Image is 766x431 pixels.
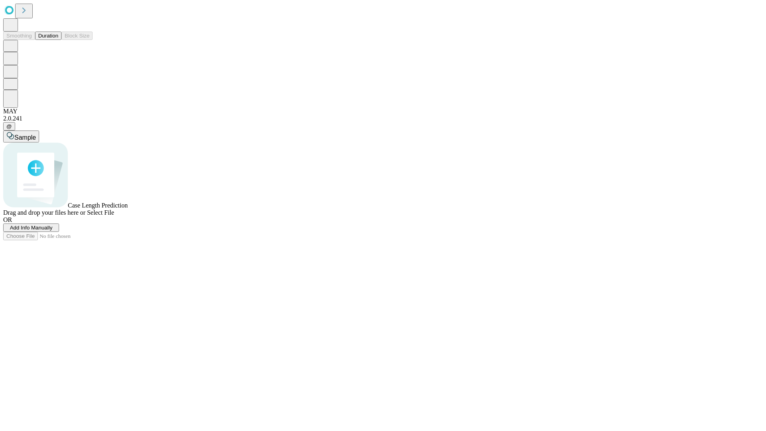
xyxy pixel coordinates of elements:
[3,115,763,122] div: 2.0.241
[14,134,36,141] span: Sample
[3,216,12,223] span: OR
[3,122,15,130] button: @
[3,32,35,40] button: Smoothing
[87,209,114,216] span: Select File
[68,202,128,209] span: Case Length Prediction
[3,223,59,232] button: Add Info Manually
[6,123,12,129] span: @
[61,32,93,40] button: Block Size
[10,225,53,231] span: Add Info Manually
[3,130,39,142] button: Sample
[35,32,61,40] button: Duration
[3,209,85,216] span: Drag and drop your files here or
[3,108,763,115] div: MAY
